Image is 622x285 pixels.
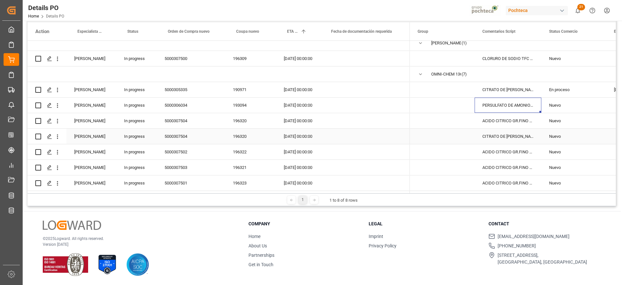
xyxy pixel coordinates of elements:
span: Coupa nuevo [236,29,259,34]
div: Nuevo [549,160,598,175]
div: En proceso [549,82,598,97]
a: Home [248,234,260,239]
a: Get in Touch [248,262,273,267]
span: Status Comercio [549,29,578,34]
a: About Us [248,243,267,248]
div: ACIDO CITRICO GR.FINO RZBC SACOS 25 KG ( [475,144,541,160]
p: © 2025 Logward. All rights reserved. [43,236,232,242]
span: (7) [462,67,467,82]
div: [PERSON_NAME] [431,36,461,51]
div: [PERSON_NAME] [66,160,116,175]
a: Home [28,14,39,18]
div: In progress [116,82,157,97]
div: In progress [116,144,157,160]
img: AICPA SOC [126,253,149,276]
span: [EMAIL_ADDRESS][DOMAIN_NAME] [498,233,570,240]
span: (1) [462,36,467,51]
div: In progress [116,160,157,175]
div: 196323 [225,175,276,191]
div: 1 to 8 of 8 rows [329,197,358,204]
div: Press SPACE to select this row. [28,144,410,160]
div: Nuevo [549,129,598,144]
div: Details PO [28,3,64,13]
span: 21 [577,4,585,10]
div: In progress [116,51,157,66]
div: [PERSON_NAME] [66,51,116,66]
div: [DATE] 00:00:00 [276,113,320,128]
div: [PERSON_NAME] [66,144,116,160]
div: Press SPACE to select this row. [28,35,410,51]
a: Imprint [369,234,383,239]
div: 5000307504 [157,129,225,144]
div: Press SPACE to select this row. [28,66,410,82]
div: [DATE] 00:00:00 [276,98,320,113]
button: Pochteca [506,4,570,17]
p: Version [DATE] [43,242,232,247]
span: ETA Inicial [287,29,298,34]
div: Press SPACE to select this row. [28,160,410,175]
button: show 21 new notifications [570,3,585,18]
div: [DATE] 00:00:00 [276,129,320,144]
div: CITRATO DE [PERSON_NAME] S-25 KG IMP (65502 [475,129,541,144]
img: ISO 27001 Certification [96,253,119,276]
div: 5000307502 [157,144,225,160]
div: [DATE] 00:00:00 [276,144,320,160]
div: 5000305335 [157,82,225,97]
div: In progress [116,175,157,191]
div: Nuevo [549,113,598,128]
div: PERSULFATO DE AMONIO 25KG SAC (23055) [475,98,541,113]
div: Press SPACE to select this row. [28,82,410,98]
span: Group [418,29,428,34]
span: Status [127,29,138,34]
div: CITRATO DE [PERSON_NAME] S-25 KG IMP (65502 [475,82,541,97]
div: ACIDO CITRICO GR.FINO RZBC SACOS 25 KG ( [475,113,541,128]
span: Especialista Logístico [77,29,103,34]
div: 5000306034 [157,98,225,113]
div: Press SPACE to select this row. [28,129,410,144]
div: 5000307501 [157,175,225,191]
div: 196320 [225,113,276,128]
div: Nuevo [549,145,598,160]
img: ISO 9001 & ISO 14001 Certification [43,253,88,276]
div: Pochteca [506,6,568,15]
div: 190971 [225,82,276,97]
span: Comentarios Script [482,29,515,34]
div: 1 [299,196,307,204]
span: Fecha de documentación requerida [331,29,392,34]
div: [PERSON_NAME] [66,98,116,113]
div: CLORURO DE SODIO TFC PUREX S-22.68 IND T [475,51,541,66]
img: pochtecaImg.jpg_1689854062.jpg [469,5,501,16]
div: 5000307503 [157,160,225,175]
div: [DATE] 00:00:00 [276,175,320,191]
a: Partnerships [248,253,274,258]
div: 5000307504 [157,113,225,128]
div: Press SPACE to select this row. [28,113,410,129]
div: [PERSON_NAME] [66,82,116,97]
h3: Contact [489,220,601,227]
button: Help Center [585,3,600,18]
div: 196320 [225,129,276,144]
div: 193094 [225,98,276,113]
img: Logward Logo [43,220,101,230]
div: Action [35,29,49,34]
span: [STREET_ADDRESS], [GEOGRAPHIC_DATA], [GEOGRAPHIC_DATA] [498,252,587,266]
div: 196309 [225,51,276,66]
span: ETD [614,29,621,34]
div: In progress [116,129,157,144]
div: [DATE] 00:00:00 [276,82,320,97]
div: Press SPACE to select this row. [28,98,410,113]
div: Nuevo [549,176,598,191]
div: 5000307500 [157,51,225,66]
div: ACIDO CITRICO GR.FINO RZBC SACOS 25 KG ( [475,160,541,175]
span: Orden de Compra nuevo [168,29,210,34]
div: [DATE] 00:00:00 [276,51,320,66]
a: Privacy Policy [369,243,397,248]
h3: Legal [369,220,481,227]
h3: Company [248,220,361,227]
div: [PERSON_NAME] [66,175,116,191]
div: In progress [116,98,157,113]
